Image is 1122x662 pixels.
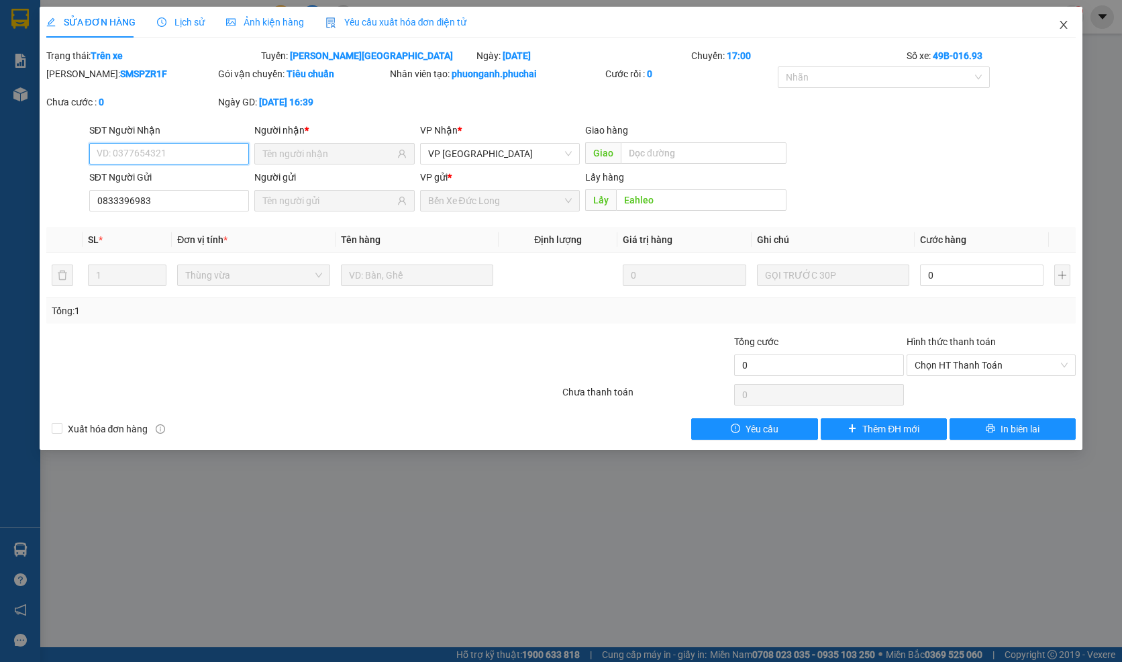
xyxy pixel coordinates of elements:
span: Xuất hóa đơn hàng [62,422,154,436]
span: clock-circle [157,17,166,27]
span: Giá trị hàng [623,234,672,245]
button: plusThêm ĐH mới [821,418,947,440]
span: Tên hàng [341,234,380,245]
b: SMSPZR1F [120,68,167,79]
div: Tổng: 1 [52,303,434,318]
div: Ngày: [475,48,691,63]
input: 0 [623,265,746,286]
input: Dọc đường [621,142,786,164]
b: Tiêu chuẩn [287,68,334,79]
span: Định lượng [534,234,582,245]
div: [PERSON_NAME]: [46,66,215,81]
div: Trạng thái: [45,48,260,63]
div: Người gửi [254,170,414,185]
span: info-circle [156,424,165,434]
b: 0 [647,68,652,79]
b: [PERSON_NAME][GEOGRAPHIC_DATA] [290,50,453,61]
span: Đơn vị tính [177,234,227,245]
div: Ngày GD: [218,95,387,109]
span: Chọn HT Thanh Toán [915,355,1068,375]
button: exclamation-circleYêu cầu [691,418,817,440]
img: icon [325,17,336,28]
span: Lấy hàng [585,172,624,183]
span: Bến Xe Đức Long [428,191,572,211]
div: Chưa thanh toán [561,385,733,408]
span: SL [88,234,99,245]
div: Tuyến: [260,48,475,63]
input: Ghi Chú [757,265,910,286]
button: plus [1054,265,1071,286]
div: Chưa cước : [46,95,215,109]
input: VD: Bàn, Ghế [341,265,494,286]
b: 49B-016.93 [933,50,982,61]
div: SĐT Người Nhận [89,123,249,138]
button: delete [52,265,73,286]
span: picture [226,17,236,27]
input: Dọc đường [616,189,786,211]
span: Ảnh kiện hàng [226,17,304,28]
div: Số xe: [905,48,1077,63]
b: phuonganh.phuchai [452,68,537,79]
span: Lấy [585,189,616,211]
span: user [397,196,407,205]
span: edit [46,17,56,27]
span: VP Đà Lạt [428,144,572,164]
span: Tổng cước [734,336,778,347]
span: printer [986,424,995,434]
input: Tên người nhận [262,146,394,161]
div: Gói vận chuyển: [218,66,387,81]
span: exclamation-circle [731,424,740,434]
b: [DATE] 16:39 [259,97,313,107]
b: [DATE] [503,50,531,61]
th: Ghi chú [752,227,915,253]
div: Nhân viên tạo: [390,66,603,81]
span: close [1058,19,1069,30]
b: 17:00 [727,50,751,61]
span: Yêu cầu xuất hóa đơn điện tử [325,17,467,28]
div: VP gửi [420,170,580,185]
button: Close [1045,7,1082,44]
span: Thêm ĐH mới [862,422,919,436]
span: VP Nhận [420,125,458,136]
b: 0 [99,97,104,107]
span: SỬA ĐƠN HÀNG [46,17,136,28]
span: Giao [585,142,621,164]
span: Yêu cầu [746,422,778,436]
div: Người nhận [254,123,414,138]
button: printerIn biên lai [950,418,1076,440]
div: Chuyến: [690,48,905,63]
b: Trên xe [91,50,123,61]
span: Cước hàng [920,234,966,245]
span: Thùng vừa [185,265,322,285]
span: plus [848,424,857,434]
div: Cước rồi : [605,66,774,81]
div: SĐT Người Gửi [89,170,249,185]
label: Hình thức thanh toán [907,336,996,347]
input: Tên người gửi [262,193,394,208]
span: Lịch sử [157,17,205,28]
span: user [397,149,407,158]
span: Giao hàng [585,125,628,136]
span: In biên lai [1001,422,1039,436]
